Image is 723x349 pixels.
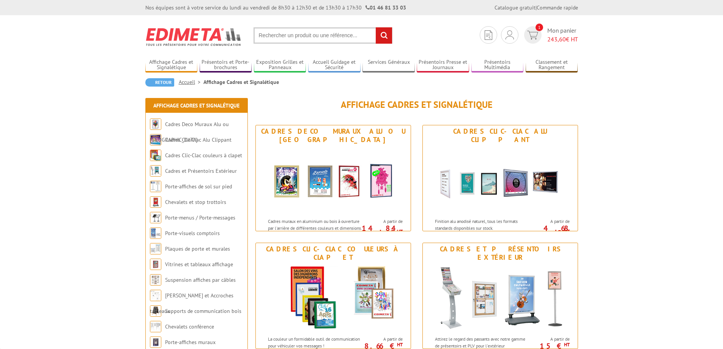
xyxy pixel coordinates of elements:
[145,4,406,11] div: Nos équipes sont à votre service du lundi au vendredi de 8h30 à 12h30 et de 13h30 à 17h30
[422,125,578,231] a: Cadres Clic-Clac Alu Clippant Cadres Clic-Clac Alu Clippant Finition alu anodisé naturel, tous le...
[485,30,492,40] img: devis rapide
[165,136,232,143] a: Cadres Clic-Clac Alu Clippant
[165,276,236,283] a: Suspension affiches par câbles
[165,183,232,190] a: Porte-affiches de sol sur pied
[150,321,161,332] img: Chevalets conférence
[150,212,161,223] img: Porte-menus / Porte-messages
[150,165,161,177] img: Cadres et Présentoirs Extérieur
[397,228,403,235] sup: HT
[417,59,469,71] a: Présentoirs Presse et Journaux
[522,26,578,44] a: devis rapide 1 Mon panier 243,60€ HT
[165,245,230,252] a: Plaques de porte et murales
[364,218,403,224] span: A partir de
[547,26,578,44] span: Mon panier
[495,4,578,11] div: |
[150,227,161,239] img: Porte-visuels comptoirs
[527,31,538,39] img: devis rapide
[506,30,514,39] img: devis rapide
[547,35,578,44] span: € HT
[150,196,161,208] img: Chevalets et stop trottoirs
[150,150,161,161] img: Cadres Clic-Clac couleurs à clapet
[254,27,392,44] input: Rechercher un produit ou une référence...
[153,102,239,109] a: Affichage Cadres et Signalétique
[150,290,161,301] img: Cimaises et Accroches tableaux
[430,264,570,332] img: Cadres et Présentoirs Extérieur
[145,23,242,51] img: Edimeta
[365,4,406,11] strong: 01 46 81 33 03
[165,214,235,221] a: Porte-menus / Porte-messages
[165,199,226,205] a: Chevalets et stop trottoirs
[145,59,198,71] a: Affichage Cadres et Signalétique
[531,336,570,342] span: A partir de
[526,59,578,71] a: Classement et Rangement
[165,261,233,268] a: Vitrines et tableaux affichage
[150,243,161,254] img: Plaques de porte et murales
[263,264,403,332] img: Cadres Clic-Clac couleurs à clapet
[150,181,161,192] img: Porte-affiches de sol sur pied
[531,218,570,224] span: A partir de
[422,243,578,349] a: Cadres et Présentoirs Extérieur Cadres et Présentoirs Extérieur Attirez le regard des passants av...
[425,127,576,144] div: Cadres Clic-Clac Alu Clippant
[564,341,570,348] sup: HT
[435,218,529,231] p: Finition alu anodisé naturel, tous les formats standards disponibles sur stock.
[268,336,362,349] p: La couleur un formidable outil de communication pour véhiculer vos messages !
[536,24,543,31] span: 1
[425,245,576,262] div: Cadres et Présentoirs Extérieur
[263,146,403,214] img: Cadres Deco Muraux Alu ou Bois
[254,59,306,71] a: Exposition Grilles et Panneaux
[150,292,233,314] a: [PERSON_NAME] et Accroches tableaux
[435,336,529,349] p: Attirez le regard des passants avec notre gamme de présentoirs et PLV pour l'extérieur
[165,167,237,174] a: Cadres et Présentoirs Extérieur
[165,152,242,159] a: Cadres Clic-Clac couleurs à clapet
[547,35,566,43] span: 243,60
[150,259,161,270] img: Vitrines et tableaux affichage
[376,27,392,44] input: rechercher
[179,79,203,85] a: Accueil
[537,4,578,11] a: Commande rapide
[150,274,161,286] img: Suspension affiches par câbles
[564,228,570,235] sup: HT
[268,218,362,244] p: Cadres muraux en aluminium ou bois à ouverture par l'arrière de différentes couleurs et dimension...
[258,245,409,262] div: Cadres Clic-Clac couleurs à clapet
[255,243,411,349] a: Cadres Clic-Clac couleurs à clapet Cadres Clic-Clac couleurs à clapet La couleur un formidable ou...
[255,125,411,231] a: Cadres Deco Muraux Alu ou [GEOGRAPHIC_DATA] Cadres Deco Muraux Alu ou Bois Cadres muraux en alumi...
[165,339,216,346] a: Porte-affiches muraux
[200,59,252,71] a: Présentoirs et Porte-brochures
[430,146,570,214] img: Cadres Clic-Clac Alu Clippant
[527,344,570,348] p: 15 €
[364,336,403,342] span: A partir de
[150,118,161,130] img: Cadres Deco Muraux Alu ou Bois
[397,341,403,348] sup: HT
[308,59,361,71] a: Accueil Guidage et Sécurité
[165,323,214,330] a: Chevalets conférence
[255,100,578,110] h1: Affichage Cadres et Signalétique
[527,226,570,235] p: 4.68 €
[362,59,415,71] a: Services Généraux
[165,308,241,314] a: Supports de communication bois
[165,230,220,237] a: Porte-visuels comptoirs
[258,127,409,144] div: Cadres Deco Muraux Alu ou [GEOGRAPHIC_DATA]
[150,336,161,348] img: Porte-affiches muraux
[145,78,174,87] a: Retour
[471,59,524,71] a: Présentoirs Multimédia
[150,121,229,143] a: Cadres Deco Muraux Alu ou [GEOGRAPHIC_DATA]
[360,344,403,348] p: 8.66 €
[203,78,279,86] li: Affichage Cadres et Signalétique
[495,4,536,11] a: Catalogue gratuit
[360,226,403,235] p: 14.84 €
